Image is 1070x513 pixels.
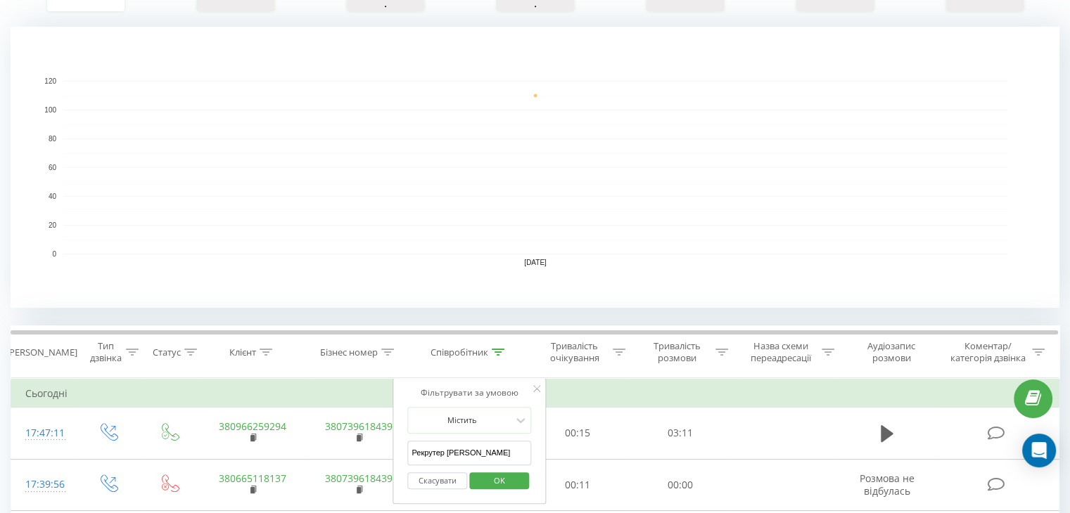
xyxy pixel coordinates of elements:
[49,164,57,171] text: 60
[25,420,63,447] div: 17:47:11
[44,77,56,85] text: 120
[11,27,1059,308] svg: A chart.
[407,472,467,490] button: Скасувати
[642,340,712,364] div: Тривалість розмови
[325,472,393,485] a: 380739618439
[629,408,731,460] td: 03:11
[946,340,1028,364] div: Коментар/категорія дзвінка
[851,340,933,364] div: Аудіозапис розмови
[527,459,629,511] td: 00:11
[480,469,519,491] span: OK
[25,471,63,498] div: 17:39:56
[11,379,1059,408] td: Сьогодні
[49,221,57,229] text: 20
[744,340,818,364] div: Назва схеми переадресації
[49,193,57,200] text: 40
[219,420,286,433] a: 380966259294
[524,259,547,266] text: [DATE]
[325,420,393,433] a: 380739618439
[6,346,77,358] div: [PERSON_NAME]
[540,340,610,364] div: Тривалість очікування
[1022,434,1056,467] div: Open Intercom Messenger
[527,408,629,460] td: 00:15
[89,340,122,364] div: Тип дзвінка
[219,472,286,485] a: 380665118137
[52,250,56,258] text: 0
[44,106,56,114] text: 100
[153,346,181,358] div: Статус
[431,346,488,358] div: Співробітник
[229,346,256,358] div: Клієнт
[469,472,529,490] button: OK
[320,346,378,358] div: Бізнес номер
[629,459,731,511] td: 00:00
[407,386,531,400] div: Фільтрувати за умовою
[407,441,531,465] input: Введіть значення
[49,135,57,143] text: 80
[860,472,915,498] span: Розмова не відбулась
